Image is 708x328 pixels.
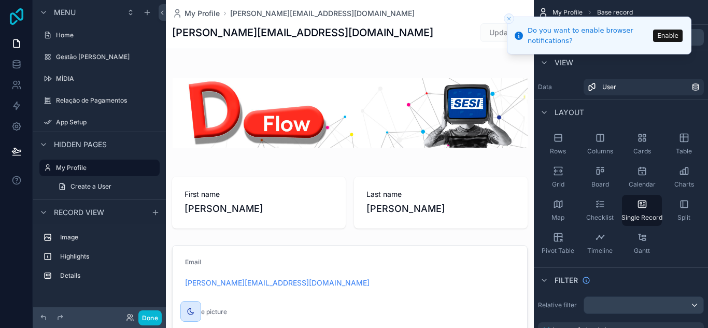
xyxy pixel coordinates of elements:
[677,213,690,222] span: Split
[580,228,620,259] button: Timeline
[633,147,651,155] span: Cards
[185,8,220,19] span: My Profile
[538,195,578,226] button: Map
[54,139,107,150] span: Hidden pages
[56,96,158,105] label: Relação de Pagamentos
[580,129,620,160] button: Columns
[39,92,160,109] a: Relação de Pagamentos
[538,228,578,259] button: Pivot Table
[580,195,620,226] button: Checklist
[552,180,564,189] span: Grid
[622,228,662,259] button: Gantt
[538,83,579,91] label: Data
[587,147,613,155] span: Columns
[551,213,564,222] span: Map
[664,162,704,193] button: Charts
[172,8,220,19] a: My Profile
[39,27,160,44] a: Home
[674,180,694,189] span: Charts
[528,25,650,46] div: Do you want to enable browser notifications?
[39,49,160,65] a: Gestão [PERSON_NAME]
[621,213,662,222] span: Single Record
[52,178,160,195] a: Create a User
[33,224,166,294] div: scrollable content
[138,310,162,325] button: Done
[555,58,573,68] span: View
[56,31,158,39] label: Home
[56,164,153,172] label: My Profile
[622,162,662,193] button: Calendar
[587,247,613,255] span: Timeline
[542,247,574,255] span: Pivot Table
[538,162,578,193] button: Grid
[56,118,158,126] label: App Setup
[504,13,514,24] button: Close toast
[597,8,633,17] span: Base record
[550,147,566,155] span: Rows
[230,8,415,19] a: [PERSON_NAME][EMAIL_ADDRESS][DOMAIN_NAME]
[60,252,155,261] label: Highlights
[56,75,158,83] label: MÍDIA
[634,247,650,255] span: Gantt
[622,195,662,226] button: Single Record
[60,272,155,280] label: Details
[555,107,584,118] span: Layout
[39,160,160,176] a: My Profile
[622,129,662,160] button: Cards
[172,25,433,40] h1: [PERSON_NAME][EMAIL_ADDRESS][DOMAIN_NAME]
[39,199,160,216] a: PRODUÇÃO
[553,8,583,17] span: My Profile
[584,79,704,95] a: User
[591,180,609,189] span: Board
[664,195,704,226] button: Split
[676,147,692,155] span: Table
[60,233,155,241] label: Image
[629,180,656,189] span: Calendar
[54,7,76,18] span: Menu
[54,207,104,218] span: Record view
[602,83,616,91] span: User
[664,129,704,160] button: Table
[70,182,111,191] span: Create a User
[39,70,160,87] a: MÍDIA
[555,275,578,286] span: Filter
[538,301,579,309] label: Relative filter
[538,129,578,160] button: Rows
[653,30,683,42] button: Enable
[56,53,158,61] label: Gestão [PERSON_NAME]
[586,213,614,222] span: Checklist
[39,114,160,131] a: App Setup
[580,162,620,193] button: Board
